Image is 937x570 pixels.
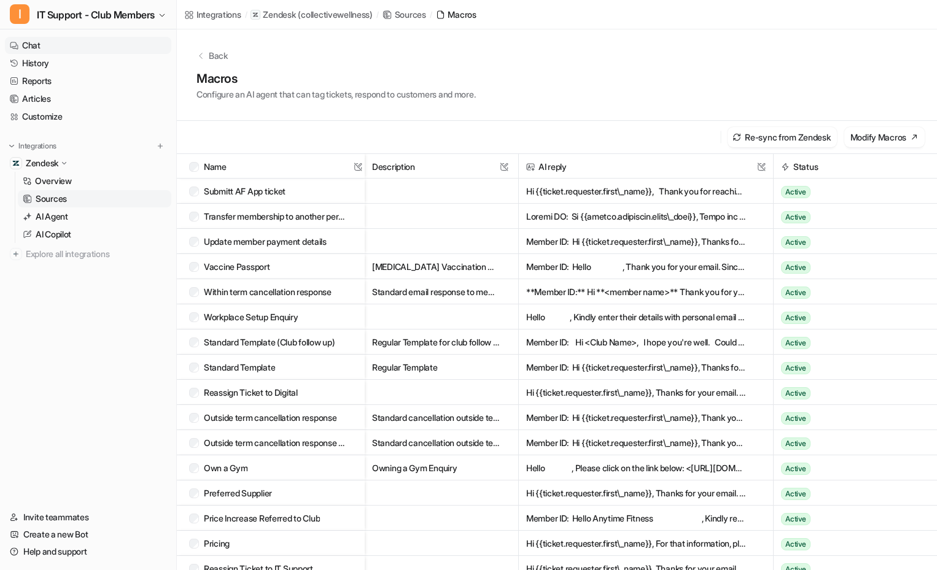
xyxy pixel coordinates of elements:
button: Active [781,304,917,329]
a: Sources [18,190,171,207]
a: Help and support [5,543,171,560]
div: Sources [395,8,426,21]
p: AI Agent [36,210,68,223]
p: Submitt AF App ticket [204,179,286,204]
button: Standard cancellation outside term response for SA clubs [372,430,499,455]
p: Own a Gym [204,455,247,480]
button: **Member ID:** Hi **<member name>** Thank you for your email. As you are still within your minimu... [526,279,746,304]
span: Active [781,362,811,374]
p: Pricing [204,531,230,556]
img: expand menu [7,142,16,150]
a: Macros [435,8,476,21]
p: Standard Template (Club follow up) [204,329,335,355]
span: Description [372,154,511,179]
button: Member ID: Hi {{ticket.requester.first\_name}}, Thank you for your email. With regards to members... [526,405,746,430]
span: Active [781,513,811,525]
p: Overview [35,175,72,187]
a: Chat [5,37,171,54]
p: Sources [36,193,67,205]
p: Standard Template [204,355,275,380]
span: Active [781,463,811,475]
span: Active [781,186,811,198]
img: menu_add.svg [156,142,165,150]
span: / [245,9,247,20]
button: Active [781,204,917,229]
button: Hi {{ticket.requester.first\_name}}, Thanks for your email. I've assigned your ticket to the Digi... [526,380,746,405]
p: ( collectivewellness ) [298,9,372,21]
p: Workplace Setup Enquiry [204,304,298,329]
button: [MEDICAL_DATA] Vaccination Certification [372,254,499,279]
div: Integrations [196,8,241,21]
span: Status [779,154,932,179]
a: Reports [5,72,171,90]
button: Standard email response to membership cancellation requests within term [372,279,499,304]
p: Zendesk [26,157,58,169]
p: Update member payment details [204,229,327,254]
button: Active [781,329,917,355]
button: Member ID: Hi {{ticket.requester.first\_name}}, Thank you for your email With regards to membersh... [526,430,746,455]
a: Customize [5,108,171,125]
p: Zendesk [263,9,295,21]
span: Active [781,287,811,299]
p: Integrations [18,141,56,151]
span: / [376,9,379,20]
button: Hi {{ticket.requester.first\_name}}, For that information, please visit <[URL][DOMAIN_NAME]> put ... [526,531,746,556]
button: Active [781,380,917,405]
button: Standard cancellation outside term response [372,405,499,430]
div: AI reply [526,154,567,179]
a: Articles [5,90,171,107]
button: Regular Template [372,355,499,380]
span: Active [781,312,811,324]
button: Active [781,430,917,455]
button: Active [781,355,917,380]
img: Zendesk [12,160,20,167]
span: Active [781,488,811,500]
button: Regular Template for club follow ups [372,329,499,355]
p: Outside term cancellation response [204,405,336,430]
p: Within term cancellation response [204,279,332,304]
span: Active [781,261,811,274]
button: Loremi DO: Si {{ametco.adipiscin.elits\_doei}}, Tempo inc utl etdo magna. Aliq enimadmi, ven'qu n... [526,204,746,229]
a: Create a new Bot [5,526,171,543]
button: Member ID: Hello Anytime Fitness , Kindly review email received below from your member regarding ... [526,506,746,531]
button: Re-sync from Zendesk [728,127,836,147]
span: IT Support - Club Members [37,6,155,23]
span: Explore all integrations [26,244,166,264]
p: Price Increase Referred to Club [204,506,320,531]
a: Invite teammates [5,509,171,526]
button: Active [781,179,917,204]
span: Active [781,387,811,399]
p: Configure an AI agent that can tag tickets, respond to customers and more. [196,88,475,101]
button: Active [781,279,917,304]
h1: Macros [196,69,475,88]
p: Back [209,49,228,62]
button: Owning a Gym Enquiry [372,455,499,480]
span: Active [781,236,811,248]
button: Hello , Please click on the link below: <[URL][DOMAIN_NAME]> Fill in your name on whether you are... [526,455,746,480]
button: Member ID: Hello , Thank you for your email. Since it's past 31 days on your membership, you now ... [526,254,746,279]
button: Active [781,455,917,480]
button: Integrations [5,140,60,152]
button: Member ID: Hi {{ticket.requester.first\_name}}, Thanks for your email. <Insert response here> Sho... [526,355,746,380]
button: Active [781,254,917,279]
div: Name [189,154,227,179]
a: AI Copilot [18,226,171,243]
div: Macros [448,8,476,21]
p: Preferred Supplier [204,480,272,506]
button: Active [781,229,917,254]
button: Hi {{ticket.requester.first\_name}}, Thanks for your email. Please send your enquiry or proposal ... [526,480,746,506]
button: Active [781,405,917,430]
p: Reassign Ticket to Digital [204,380,298,405]
span: I [10,4,29,24]
span: Active [781,437,811,450]
button: Member ID: Hi {{ticket.requester.first\_name}}, Thanks for your email! To update your membership ... [526,229,746,254]
span: / [430,9,432,20]
span: Active [781,412,811,425]
a: Overview [18,172,171,190]
button: Modify Macros [844,127,925,147]
a: Explore all integrations [5,245,171,263]
button: Member ID: Hi <Club Name>, I hope you're well. Could you please review the email below and follow... [526,329,746,355]
span: Active [781,337,811,349]
p: AI Copilot [36,228,71,241]
p: Outside term cancellation response - SA [204,430,348,455]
